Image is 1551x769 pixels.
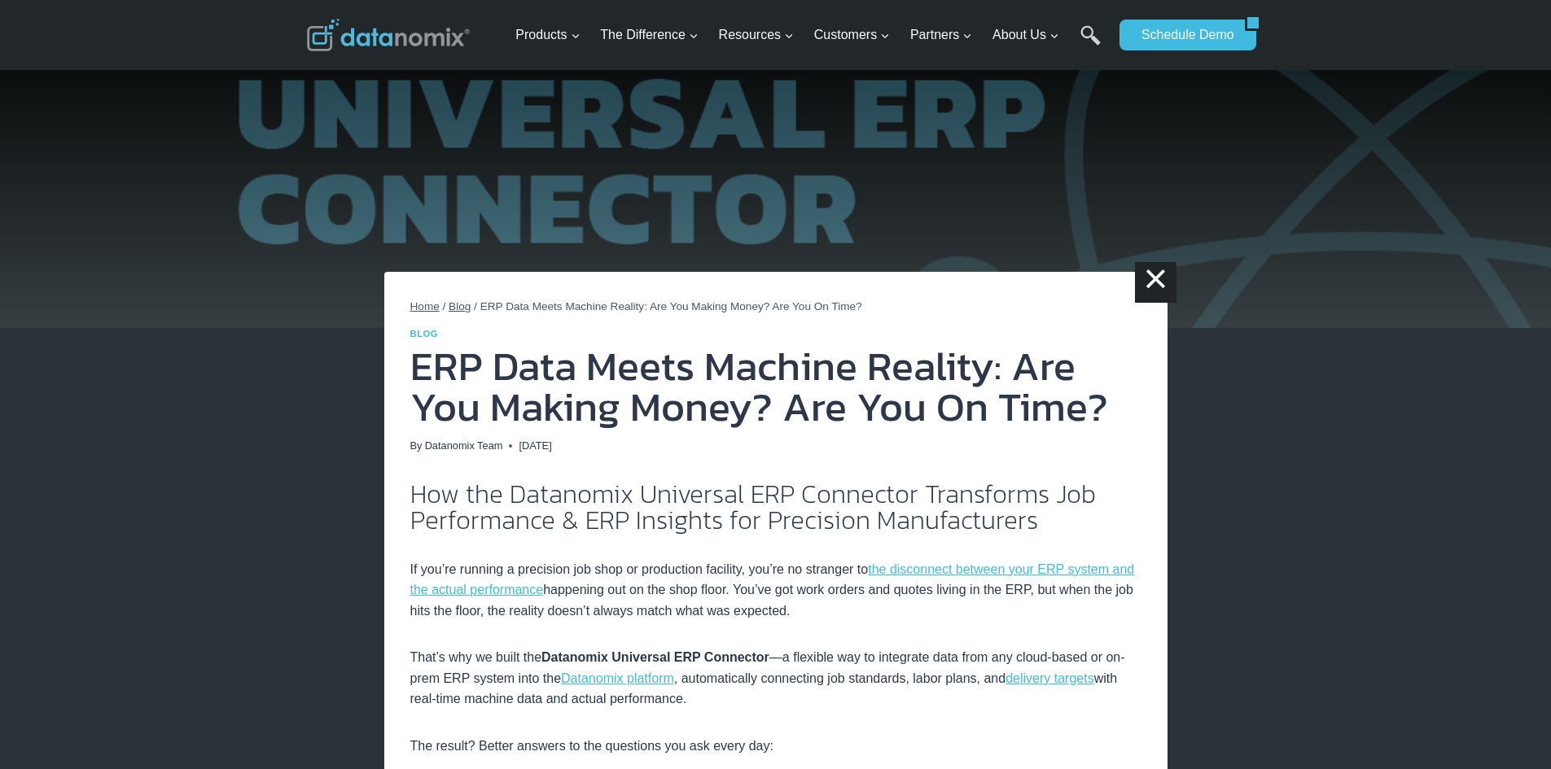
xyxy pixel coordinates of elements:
[425,439,503,452] a: Datanomix Team
[480,300,862,312] span: ERP Data Meets Machine Reality: Are You Making Money? Are You On Time?
[561,671,674,685] a: Datanomix platform
[410,647,1141,710] p: That’s why we built the —a flexible way to integrate data from any cloud-based or on-prem ERP sys...
[1135,262,1176,303] a: ×
[410,300,440,312] a: Home
[410,736,1141,757] p: The result? Better answers to the questions you ask every day:
[515,24,580,46] span: Products
[719,24,794,46] span: Resources
[410,298,1141,316] nav: Breadcrumbs
[410,329,439,339] a: Blog
[992,24,1059,46] span: About Us
[910,24,972,46] span: Partners
[1006,671,1094,685] a: delivery targets
[519,438,551,454] time: [DATE]
[1119,20,1245,50] a: Schedule Demo
[1080,25,1101,62] a: Search
[541,650,769,664] strong: Datanomix Universal ERP Connector
[509,9,1111,62] nav: Primary Navigation
[600,24,699,46] span: The Difference
[814,24,890,46] span: Customers
[410,346,1141,427] h1: ERP Data Meets Machine Reality: Are You Making Money? Are You On Time?
[410,481,1141,533] h2: How the Datanomix Universal ERP Connector Transforms Job Performance & ERP Insights for Precision...
[443,300,446,312] span: /
[449,300,471,312] a: Blog
[410,438,423,454] span: By
[410,559,1141,622] p: If you’re running a precision job shop or production facility, you’re no stranger to happening ou...
[474,300,477,312] span: /
[307,19,470,51] img: Datanomix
